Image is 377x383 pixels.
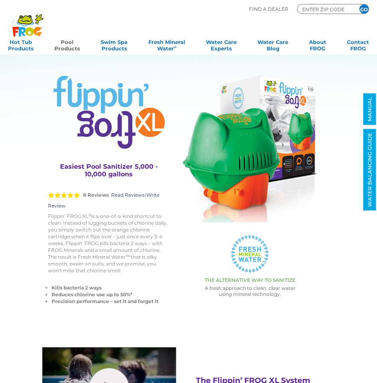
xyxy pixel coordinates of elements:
a: MANUAL [363,94,376,125]
p: Flippin’ FROG XL is a one-of-a-kind shortcut to clean. Instead of lugging buckets of chlorine dai... [48,213,170,274]
input: GO [359,4,369,14]
a: PoolProducts [54,36,80,52]
li: Precision performance – set it and forget it [52,298,170,305]
h3: Easiest Pool Sanitizer 5,000 - 10,000 gallons [58,163,160,178]
a: Water CareExperts [206,36,237,52]
a: ContactFROG [347,36,369,52]
li: Reduces chlorine use up to 50%* [52,291,170,298]
a: AboutFROG [309,36,326,52]
a: Hot TubProducts [8,36,34,52]
p: A fresh approach to clean, clear water using mineral technology. [183,285,317,297]
img: Product Logo [53,76,165,149]
p: Find A Dealer [249,4,288,14]
h3: THE ALTERNATIVE WAY TO SANITIZE [183,277,317,283]
a: Water CareBlog [257,36,288,52]
sup: ∞ [174,45,177,49]
a: Swim SpaProducts [101,36,128,52]
sup: ® [88,213,91,217]
a: WATER BALANCING GUIDE [363,129,376,211]
img: Frog Products Logo [8,4,48,37]
a: Fresh MineralWater∞ [148,36,185,52]
strong: 8 Reviews [83,192,109,198]
div: | [48,182,170,213]
span: 5 [48,192,80,198]
a: Read Reviews [111,192,145,198]
li: Kills bacteria 2 ways [52,284,170,291]
sup: ®∞ [126,253,131,258]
